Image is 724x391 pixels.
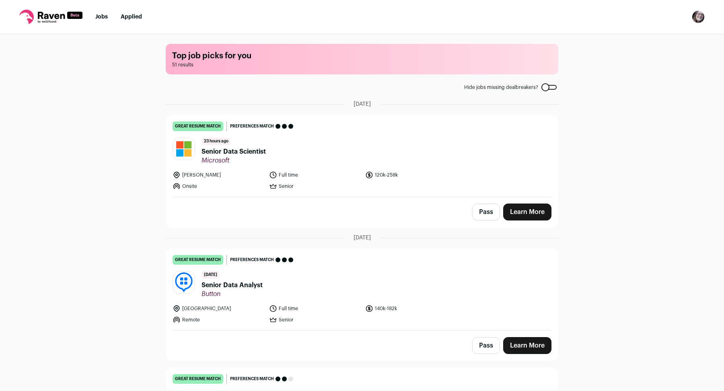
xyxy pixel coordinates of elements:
[166,115,558,197] a: great resume match Preferences match 23 hours ago Senior Data Scientist Microsoft [PERSON_NAME] F...
[230,375,274,383] span: Preferences match
[173,255,223,265] div: great resume match
[269,305,361,313] li: Full time
[354,234,371,242] span: [DATE]
[365,305,457,313] li: 140k-182k
[269,182,361,190] li: Senior
[472,204,500,220] button: Pass
[121,14,142,20] a: Applied
[202,138,231,145] span: 23 hours ago
[230,122,274,130] span: Preferences match
[365,171,457,179] li: 120k-258k
[173,305,264,313] li: [GEOGRAPHIC_DATA]
[202,271,220,279] span: [DATE]
[692,10,705,23] button: Open dropdown
[173,171,264,179] li: [PERSON_NAME]
[503,337,551,354] a: Learn More
[230,256,274,264] span: Preferences match
[173,272,195,293] img: d6d63cf4bf4e508906f6a16538738070f40f1efa653bcf1041d16993beca73b3.png
[173,138,195,160] img: c786a7b10b07920eb52778d94b98952337776963b9c08eb22d98bc7b89d269e4.jpg
[172,50,552,62] h1: Top job picks for you
[472,337,500,354] button: Pass
[202,156,266,165] span: Microsoft
[354,100,371,108] span: [DATE]
[692,10,705,23] img: 19043385-medium_jpg
[173,374,223,384] div: great resume match
[172,62,552,68] span: 51 results
[464,84,538,91] span: Hide jobs missing dealbreakers?
[173,121,223,131] div: great resume match
[166,249,558,330] a: great resume match Preferences match [DATE] Senior Data Analyst Button [GEOGRAPHIC_DATA] Full tim...
[95,14,108,20] a: Jobs
[202,280,263,290] span: Senior Data Analyst
[503,204,551,220] a: Learn More
[173,316,264,324] li: Remote
[269,171,361,179] li: Full time
[202,290,263,298] span: Button
[173,182,264,190] li: Onsite
[202,147,266,156] span: Senior Data Scientist
[269,316,361,324] li: Senior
